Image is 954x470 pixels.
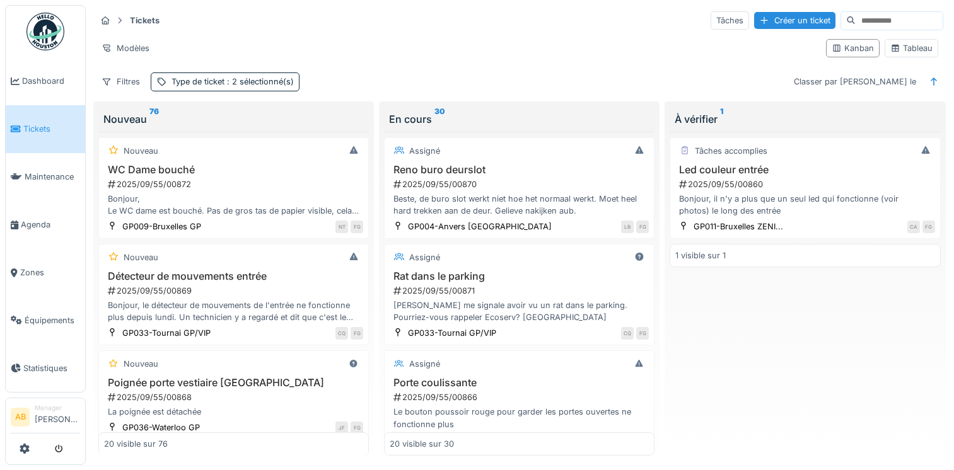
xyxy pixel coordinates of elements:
div: Bonjour, le détecteur de mouvements de l'entrée ne fonctionne plus depuis lundi. Un technicien y ... [104,299,363,323]
div: 2025/09/55/00872 [107,178,363,190]
div: Créer un ticket [754,12,835,29]
div: FG [351,221,363,233]
div: GP011-Bruxelles ZENI... [694,221,783,232]
div: FG [351,327,363,340]
div: 20 visible sur 76 [104,438,168,450]
div: 2025/09/55/00870 [392,178,649,190]
div: FG [922,221,935,233]
sup: 1 [720,112,723,127]
div: Tâches [711,11,749,30]
div: Le bouton poussoir rouge pour garder les portes ouvertes ne fonctionne plus [390,406,649,430]
div: Tableau [890,42,933,54]
div: Nouveau [124,145,158,157]
div: Filtres [96,72,146,91]
div: Nouveau [103,112,364,127]
div: 2025/09/55/00871 [392,285,649,297]
span: Maintenance [25,171,80,183]
div: CQ [335,327,348,340]
a: Agenda [6,201,85,249]
div: GP004-Anvers [GEOGRAPHIC_DATA] [408,221,552,232]
span: Statistiques [23,362,80,374]
span: Agenda [21,219,80,231]
div: GP036-Waterloo GP [122,421,200,433]
div: Nouveau [124,358,158,370]
div: Assigné [409,358,440,370]
a: Dashboard [6,57,85,105]
li: AB [11,408,30,427]
div: 2025/09/55/00869 [107,285,363,297]
div: En cours [389,112,649,127]
div: Bonjour, il n'y a plus que un seul led qui fonctionne (voir photos) le long des entrée [675,193,934,217]
div: JF [335,421,348,434]
li: [PERSON_NAME] [35,403,80,430]
h3: Détecteur de mouvements entrée [104,270,363,282]
a: Tickets [6,105,85,153]
strong: Tickets [125,14,165,26]
div: GP033-Tournai GP/VIP [408,327,496,339]
a: AB Manager[PERSON_NAME] [11,403,80,433]
div: GP009-Bruxelles GP [122,221,201,232]
div: Nouveau [124,251,158,263]
h3: WC Dame bouché [104,164,363,176]
a: Statistiques [6,344,85,392]
div: FG [351,421,363,434]
div: Bonjour, Le WC dame est bouché. Pas de gros tas de papier visible, cela va necessiter sans doute ... [104,193,363,217]
div: Modèles [96,39,155,57]
div: À vérifier [675,112,935,127]
div: NT [335,221,348,233]
div: 2025/09/55/00860 [678,178,934,190]
div: Manager [35,403,80,413]
div: Classer par [PERSON_NAME] le [788,72,922,91]
div: 20 visible sur 30 [390,438,454,450]
a: Zones [6,249,85,297]
div: 1 visible sur 1 [675,249,726,261]
h3: Poignée porte vestiaire [GEOGRAPHIC_DATA] [104,377,363,389]
h3: Rat dans le parking [390,270,649,282]
div: 2025/09/55/00868 [107,391,363,403]
div: La poignée est détachée [104,406,363,418]
div: FG [636,221,649,233]
div: Tâches accomplies [695,145,767,157]
a: Équipements [6,296,85,344]
div: Beste, de buro slot werkt niet hoe het normaal werkt. Moet heel hard trekken aan de deur. Gelieve... [390,193,649,217]
div: CQ [621,327,634,340]
span: Tickets [23,123,80,135]
div: [PERSON_NAME] me signale avoir vu un rat dans le parking. Pourriez-vous rappeler Ecoserv? [GEOGRA... [390,299,649,323]
a: Maintenance [6,153,85,201]
sup: 76 [149,112,159,127]
div: 2025/09/55/00866 [392,391,649,403]
div: CA [907,221,920,233]
span: Équipements [25,314,80,326]
div: LB [621,221,634,233]
div: Assigné [409,145,440,157]
div: Kanban [832,42,874,54]
img: Badge_color-CXgf-gQk.svg [26,13,64,50]
div: Assigné [409,251,440,263]
h3: Porte coulissante [390,377,649,389]
sup: 30 [434,112,445,127]
h3: Led couleur entrée [675,164,934,176]
div: Type de ticket [172,76,294,88]
span: : 2 sélectionné(s) [224,77,294,86]
div: GP033-Tournai GP/VIP [122,327,211,339]
div: FG [636,327,649,340]
span: Dashboard [22,75,80,87]
h3: Reno buro deurslot [390,164,649,176]
span: Zones [20,267,80,278]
